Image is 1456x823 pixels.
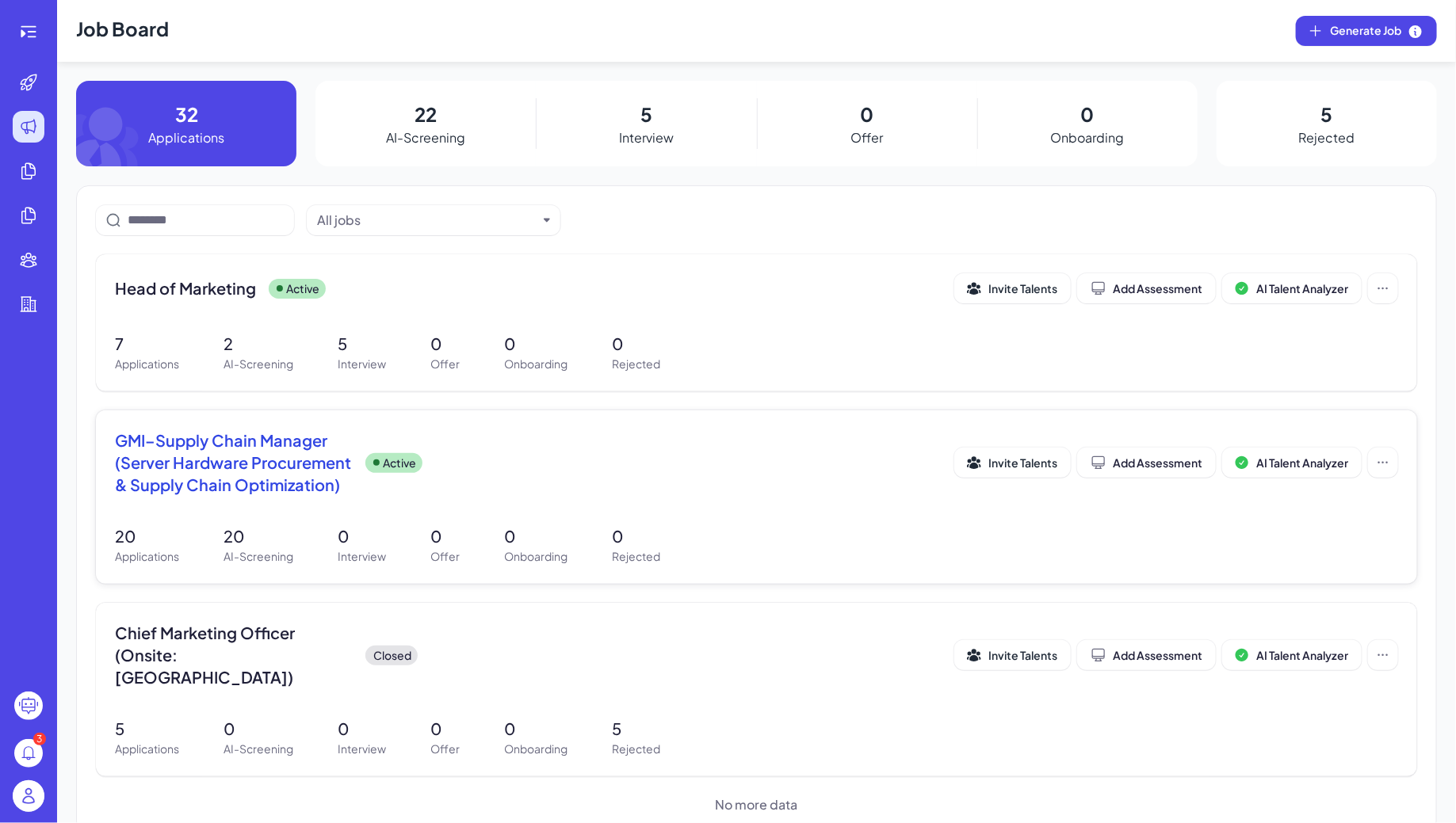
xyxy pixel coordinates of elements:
[988,281,1057,295] span: Invite Talents
[612,524,660,548] p: 0
[338,741,386,757] p: Interview
[338,524,386,548] p: 0
[1256,648,1348,662] span: AI Talent Analyzer
[612,741,660,757] p: Rejected
[115,356,179,372] p: Applications
[115,622,353,688] span: Chief Marketing Officer (Onsite: [GEOGRAPHIC_DATA])
[338,356,386,372] p: Interview
[224,356,293,372] p: AI-Screening
[373,647,411,664] p: Closed
[988,455,1057,470] span: Invite Talents
[1256,455,1348,470] span: AI Talent Analyzer
[612,717,660,741] p: 5
[383,455,416,471] p: Active
[1222,273,1362,303] button: AI Talent Analyzer
[338,717,386,741] p: 0
[640,100,652,128] p: 5
[1050,128,1124,147] p: Onboarding
[612,332,660,356] p: 0
[430,717,460,741] p: 0
[1091,280,1202,296] div: Add Assessment
[1256,281,1348,295] span: AI Talent Analyzer
[115,741,179,757] p: Applications
[1298,128,1355,147] p: Rejected
[115,429,353,496] span: GMI–Supply Chain Manager (Server Hardware Procurement & Supply Chain Optimization)
[612,548,660,565] p: Rejected
[850,128,883,147] p: Offer
[504,548,567,565] p: Onboarding
[430,356,460,372] p: Offer
[1077,640,1216,670] button: Add Assessment
[1222,640,1362,670] button: AI Talent Analyzer
[317,211,361,230] div: All jobs
[1222,448,1362,478] button: AI Talent Analyzer
[115,277,256,299] span: Head of Marketing
[1296,16,1437,46] button: Generate Job
[224,717,293,741] p: 0
[1080,100,1094,128] p: 0
[612,356,660,372] p: Rejected
[954,640,1071,670] button: Invite Talents
[504,741,567,757] p: Onboarding
[33,733,46,745] div: 3
[115,717,179,741] p: 5
[619,128,674,147] p: Interview
[338,548,386,565] p: Interview
[13,780,44,812] img: user_logo.png
[504,332,567,356] p: 0
[224,332,293,356] p: 2
[430,548,460,565] p: Offer
[1091,455,1202,471] div: Add Assessment
[430,741,460,757] p: Offer
[317,211,537,230] button: All jobs
[430,524,460,548] p: 0
[860,100,873,128] p: 0
[115,548,179,565] p: Applications
[504,356,567,372] p: Onboarding
[988,648,1057,662] span: Invite Talents
[338,332,386,356] p: 5
[148,128,224,147] p: Applications
[504,717,567,741] p: 0
[954,273,1071,303] button: Invite Talents
[175,100,198,128] p: 32
[224,548,293,565] p: AI-Screening
[1077,273,1216,303] button: Add Assessment
[716,795,798,814] span: No more data
[115,524,179,548] p: 20
[430,332,460,356] p: 0
[1320,100,1332,128] p: 5
[1091,647,1202,663] div: Add Assessment
[386,128,465,147] p: AI-Screening
[1077,448,1216,478] button: Add Assessment
[504,524,567,548] p: 0
[415,100,437,128] p: 22
[1330,22,1424,40] span: Generate Job
[286,280,319,297] p: Active
[224,741,293,757] p: AI-Screening
[954,448,1071,478] button: Invite Talents
[224,524,293,548] p: 20
[115,332,179,356] p: 7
